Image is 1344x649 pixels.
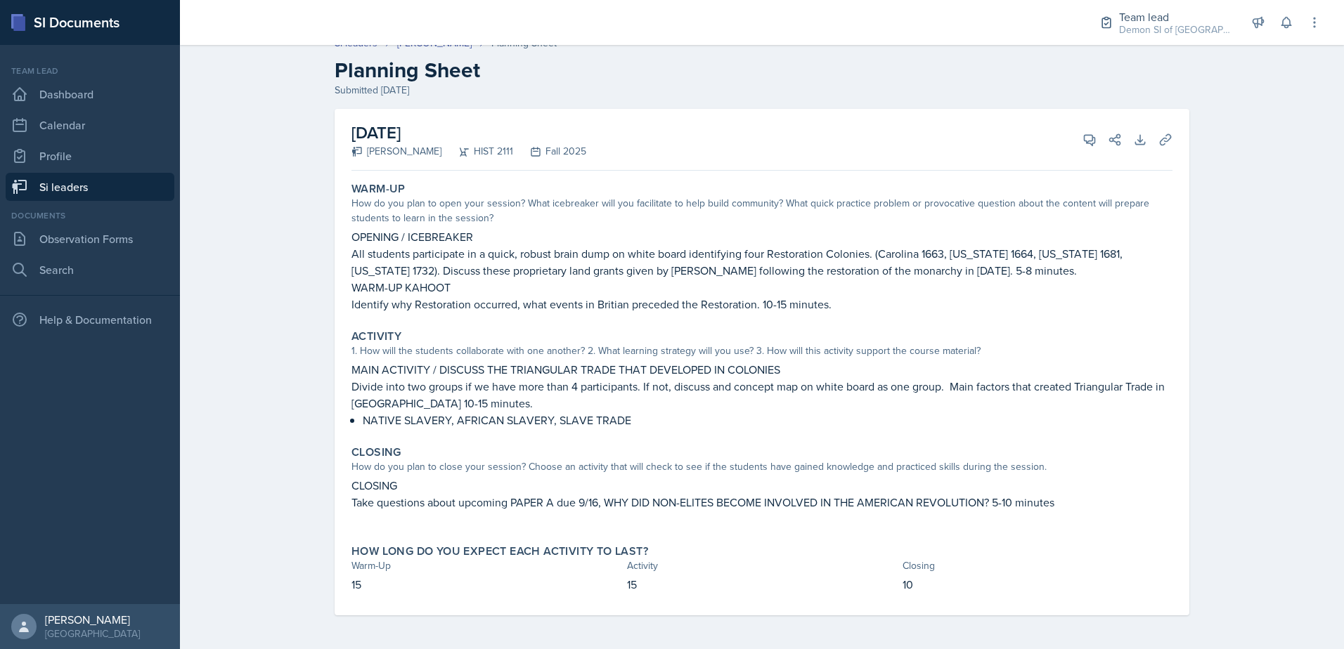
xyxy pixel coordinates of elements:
[6,80,174,108] a: Dashboard
[335,83,1189,98] div: Submitted [DATE]
[351,196,1172,225] div: How do you plan to open your session? What icebreaker will you facilitate to help build community...
[351,576,621,593] p: 15
[513,144,586,159] div: Fall 2025
[6,111,174,139] a: Calendar
[6,142,174,170] a: Profile
[351,361,1172,378] p: MAIN ACTIVITY / DISCUSS THE TRIANGULAR TRADE THAT DEVELOPED IN COLONIES
[351,343,1172,358] div: 1. How will the students collaborate with one another? 2. What learning strategy will you use? 3....
[1119,22,1232,37] div: Demon SI of [GEOGRAPHIC_DATA] / Fall 2025
[6,65,174,77] div: Team lead
[6,225,174,253] a: Observation Forms
[45,612,140,627] div: [PERSON_NAME]
[6,306,174,334] div: Help & Documentation
[627,558,897,573] div: Activity
[351,329,401,343] label: Activity
[351,120,586,145] h2: [DATE]
[351,378,1172,412] p: Divide into two groups if we have more than 4 participants. If not, discuss and concept map on wh...
[351,459,1172,474] div: How do you plan to close your session? Choose an activity that will check to see if the students ...
[351,245,1172,279] p: All students participate in a quick, robust brain dump on white board identifying four Restoratio...
[903,558,1172,573] div: Closing
[627,576,897,593] p: 15
[6,173,174,201] a: Si leaders
[351,558,621,573] div: Warm-Up
[1119,8,1232,25] div: Team lead
[335,58,1189,83] h2: Planning Sheet
[351,228,1172,245] p: OPENING / ICEBREAKER
[6,209,174,222] div: Documents
[351,296,1172,313] p: Identify why Restoration occurred, what events in Britian preceded the Restoration. 10-15 minutes.
[351,445,401,459] label: Closing
[351,544,648,558] label: How long do you expect each activity to last?
[45,627,140,641] div: [GEOGRAPHIC_DATA]
[351,477,1172,494] p: CLOSING
[351,144,441,159] div: [PERSON_NAME]
[351,279,1172,296] p: WARM-UP KAHOOT
[351,182,406,196] label: Warm-Up
[363,412,1172,428] p: NATIVE SLAVERY, AFRICAN SLAVERY, SLAVE TRADE
[6,256,174,284] a: Search
[351,494,1172,511] p: Take questions about upcoming PAPER A due 9/16, WHY DID NON-ELITES BECOME INVOLVED IN THE AMERICA...
[441,144,513,159] div: HIST 2111
[903,576,1172,593] p: 10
